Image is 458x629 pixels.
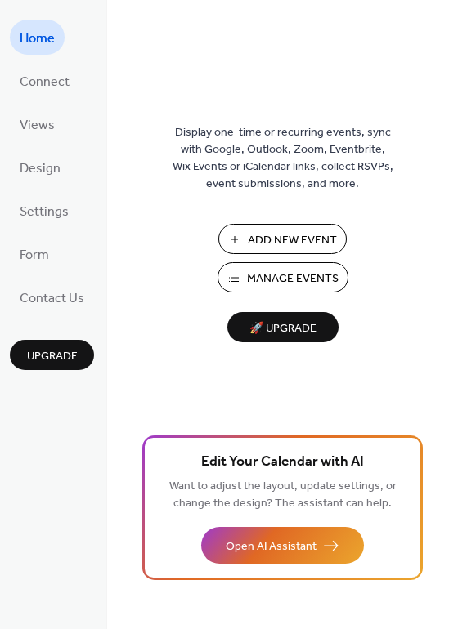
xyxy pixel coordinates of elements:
[201,451,364,474] span: Edit Your Calendar with AI
[218,262,348,292] button: Manage Events
[10,20,65,55] a: Home
[218,224,347,254] button: Add New Event
[10,236,59,271] a: Form
[10,149,70,185] a: Design
[173,124,393,193] span: Display one-time or recurring events, sync with Google, Outlook, Zoom, Eventbrite, Wix Events or ...
[247,270,339,288] span: Manage Events
[10,193,79,228] a: Settings
[201,527,364,564] button: Open AI Assistant
[10,279,94,314] a: Contact Us
[227,312,339,342] button: 🚀 Upgrade
[20,156,61,181] span: Design
[10,106,65,141] a: Views
[10,63,79,98] a: Connect
[20,69,70,95] span: Connect
[20,199,69,225] span: Settings
[169,475,397,515] span: Want to adjust the layout, update settings, or change the design? The assistant can help.
[20,243,49,268] span: Form
[226,538,317,555] span: Open AI Assistant
[20,113,55,138] span: Views
[20,286,84,311] span: Contact Us
[10,340,94,370] button: Upgrade
[27,348,78,365] span: Upgrade
[20,26,55,51] span: Home
[237,318,329,340] span: 🚀 Upgrade
[248,232,337,249] span: Add New Event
